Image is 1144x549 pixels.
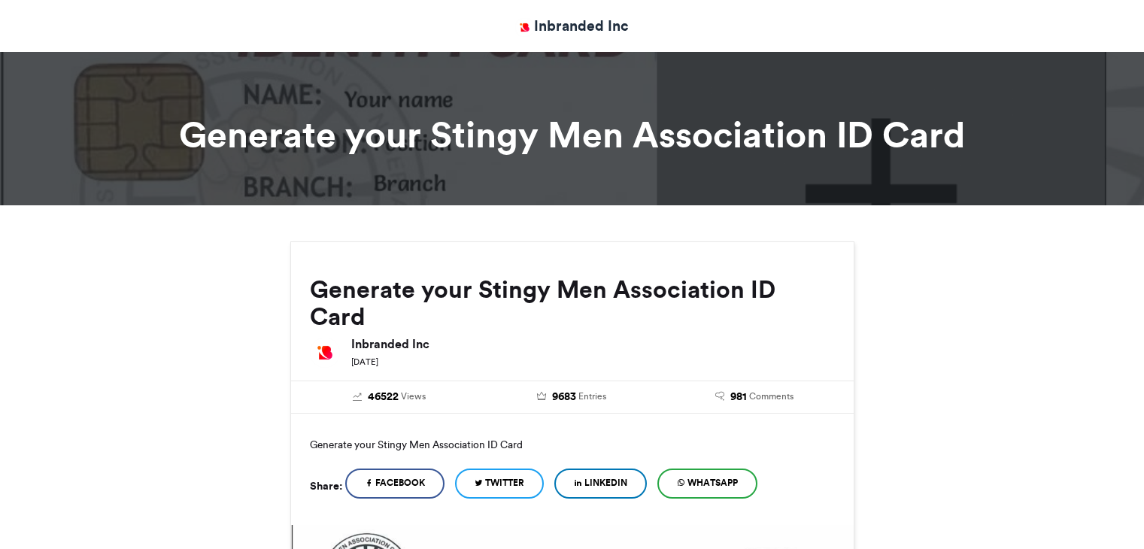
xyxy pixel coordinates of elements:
span: Twitter [485,476,524,490]
h6: Inbranded Inc [351,338,835,350]
h5: Share: [310,476,342,496]
span: WhatsApp [687,476,738,490]
a: 981 Comments [675,389,835,405]
h2: Generate your Stingy Men Association ID Card [310,276,835,330]
span: Entries [578,390,606,403]
a: 9683 Entries [492,389,652,405]
img: Inbranded Inc [310,338,340,368]
span: 9683 [552,389,576,405]
a: WhatsApp [657,469,757,499]
small: [DATE] [351,356,378,367]
h1: Generate your Stingy Men Association ID Card [155,117,990,153]
span: 981 [730,389,747,405]
p: Generate your Stingy Men Association ID Card [310,432,835,456]
span: LinkedIn [584,476,627,490]
a: Inbranded Inc [515,15,629,37]
a: Facebook [345,469,445,499]
span: Comments [749,390,794,403]
span: Views [401,390,426,403]
img: Inbranded [515,18,534,37]
span: 46522 [368,389,399,405]
a: Twitter [455,469,544,499]
a: 46522 Views [310,389,470,405]
a: LinkedIn [554,469,647,499]
span: Facebook [375,476,425,490]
